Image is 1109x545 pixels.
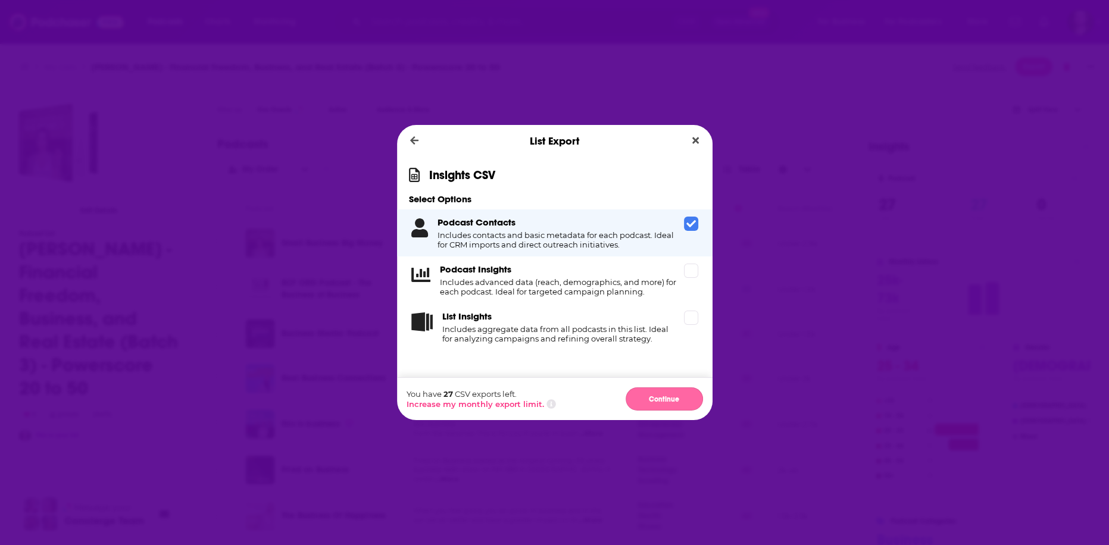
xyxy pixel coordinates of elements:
button: Close [688,133,704,148]
p: You have CSV exports left. [407,389,556,399]
button: Continue [626,387,703,411]
h4: Includes aggregate data from all podcasts in this list. Ideal for analyzing campaigns and refinin... [442,324,679,343]
h4: Includes advanced data (reach, demographics, and more) for each podcast. Ideal for targeted campa... [440,277,679,296]
div: List Export [397,125,713,157]
h3: List Insights [442,311,492,322]
h1: Insights CSV [429,168,495,183]
button: Increase my monthly export limit. [407,399,544,409]
h3: Podcast Contacts [438,217,516,228]
h4: Includes contacts and basic metadata for each podcast. Ideal for CRM imports and direct outreach ... [438,230,679,249]
span: 27 [443,389,453,399]
h3: Select Options [397,193,713,205]
h3: Podcast Insights [440,264,511,275]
